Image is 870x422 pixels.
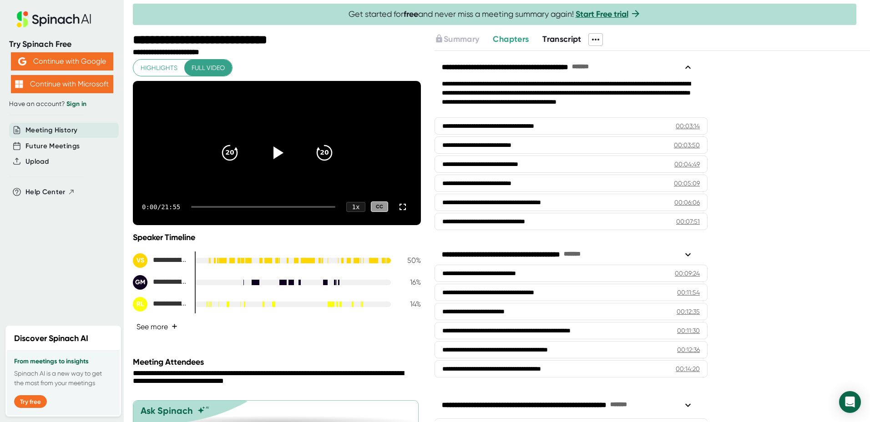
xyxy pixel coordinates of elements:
div: 00:14:20 [676,364,700,373]
div: Ask Spinach [141,405,193,416]
div: RL [133,297,147,311]
div: 16 % [398,278,421,286]
button: See more+ [133,319,181,335]
span: Help Center [25,187,66,197]
div: Have an account? [9,100,115,108]
button: Upload [25,156,49,167]
img: Aehbyd4JwY73AAAAAElFTkSuQmCC [18,57,26,65]
div: 0:00 / 21:55 [142,203,180,211]
h2: Discover Spinach AI [14,332,88,345]
span: Get started for and never miss a meeting summary again! [349,9,641,20]
div: 00:11:54 [677,288,700,297]
div: Upgrade to access [435,33,493,46]
span: Chapters [493,34,529,44]
div: 00:03:50 [674,141,700,150]
div: Rahn Lieberman [133,297,187,311]
button: Transcript [542,33,582,45]
div: 00:05:09 [674,179,700,188]
span: Transcript [542,34,582,44]
div: Speaker Timeline [133,232,421,242]
div: Meeting Attendees [133,357,423,367]
p: Spinach AI is a new way to get the most from your meetings [14,369,112,388]
div: 14 % [398,300,421,308]
span: + [172,323,177,330]
div: Venky Subramaniam [133,253,187,268]
button: Help Center [25,187,75,197]
div: VS [133,253,147,268]
button: Highlights [133,60,185,76]
button: Future Meetings [25,141,80,151]
div: 00:09:24 [675,269,700,278]
div: 00:06:06 [674,198,700,207]
b: free [404,9,418,19]
div: GM [133,275,147,290]
button: Continue with Microsoft [11,75,113,93]
div: CC [371,201,388,212]
div: 00:04:49 [674,160,700,169]
div: 00:12:36 [677,345,700,354]
a: Start Free trial [576,9,628,19]
div: 1 x [346,202,365,212]
div: 00:12:35 [677,307,700,316]
span: Full video [192,62,225,74]
button: Summary [435,33,479,45]
button: Full video [184,60,232,76]
button: Meeting History [25,125,77,136]
div: Open Intercom Messenger [839,391,861,413]
h3: From meetings to insights [14,358,112,365]
span: Summary [444,34,479,44]
div: 00:11:30 [677,326,700,335]
div: Try Spinach Free [9,39,115,50]
button: Try free [14,395,47,408]
button: Continue with Google [11,52,113,70]
div: Gannon McAreavey [133,275,187,290]
div: 50 % [398,256,421,265]
div: 00:07:51 [676,217,700,226]
button: Chapters [493,33,529,45]
div: 00:03:14 [676,121,700,131]
a: Sign in [66,100,86,108]
span: Highlights [141,62,177,74]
